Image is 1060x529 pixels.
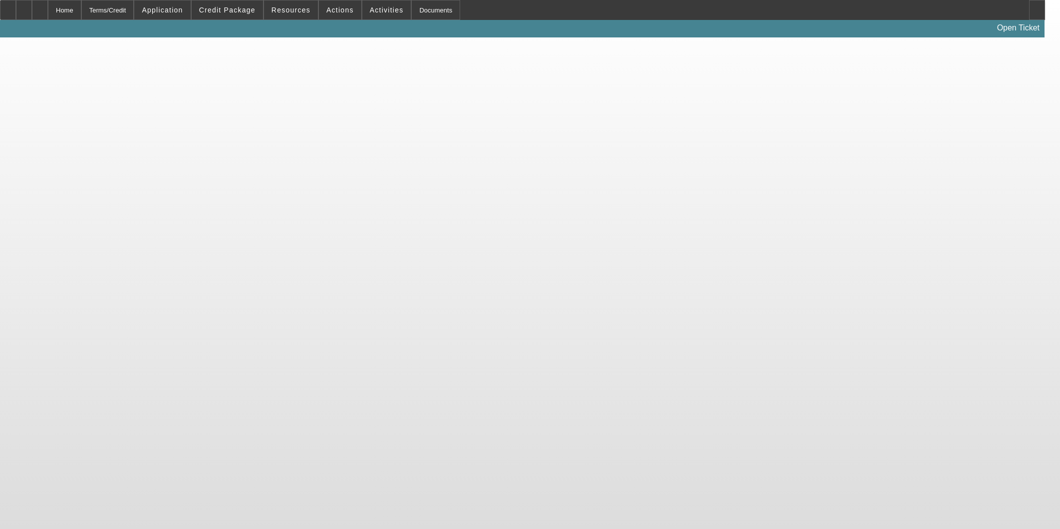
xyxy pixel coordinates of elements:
span: Resources [271,6,310,14]
button: Actions [319,0,361,19]
span: Application [142,6,183,14]
button: Resources [264,0,318,19]
span: Credit Package [199,6,256,14]
button: Application [134,0,190,19]
span: Actions [326,6,354,14]
span: Activities [370,6,404,14]
button: Activities [362,0,411,19]
button: Credit Package [192,0,263,19]
a: Open Ticket [993,19,1044,36]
